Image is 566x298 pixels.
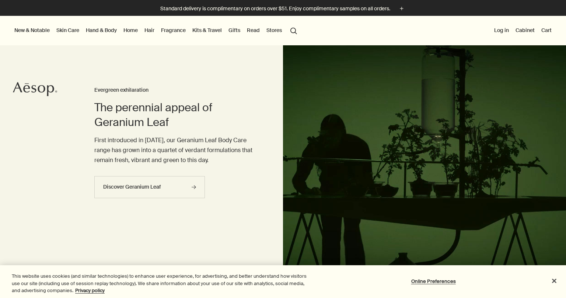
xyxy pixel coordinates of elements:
[55,25,81,35] a: Skin Care
[514,25,536,35] a: Cabinet
[13,82,57,98] a: Aesop
[287,23,300,37] button: Open search
[13,82,57,97] svg: Aesop
[160,4,406,13] button: Standard delivery is complimentary on orders over $51. Enjoy complimentary samples on all orders.
[94,135,254,165] p: First introduced in [DATE], our Geranium Leaf Body Care range has grown into a quartet of verdant...
[84,25,118,35] a: Hand & Body
[540,25,553,35] button: Cart
[75,287,105,294] a: More information about your privacy, opens in a new tab
[493,25,510,35] button: Log in
[191,25,223,35] a: Kits & Travel
[160,5,390,13] p: Standard delivery is complimentary on orders over $51. Enjoy complimentary samples on all orders.
[13,16,300,45] nav: primary
[122,25,139,35] a: Home
[13,25,51,35] button: New & Notable
[227,25,242,35] a: Gifts
[160,25,187,35] a: Fragrance
[265,25,283,35] button: Stores
[493,16,553,45] nav: supplementary
[546,273,562,289] button: Close
[410,274,457,288] button: Online Preferences, Opens the preference center dialog
[94,100,254,130] h2: The perennial appeal of Geranium Leaf
[245,25,261,35] a: Read
[12,273,311,294] div: This website uses cookies (and similar technologies) to enhance user experience, for advertising,...
[94,86,254,95] h3: Evergreen exhilaration
[94,176,205,198] a: Discover Geranium Leaf
[143,25,156,35] a: Hair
